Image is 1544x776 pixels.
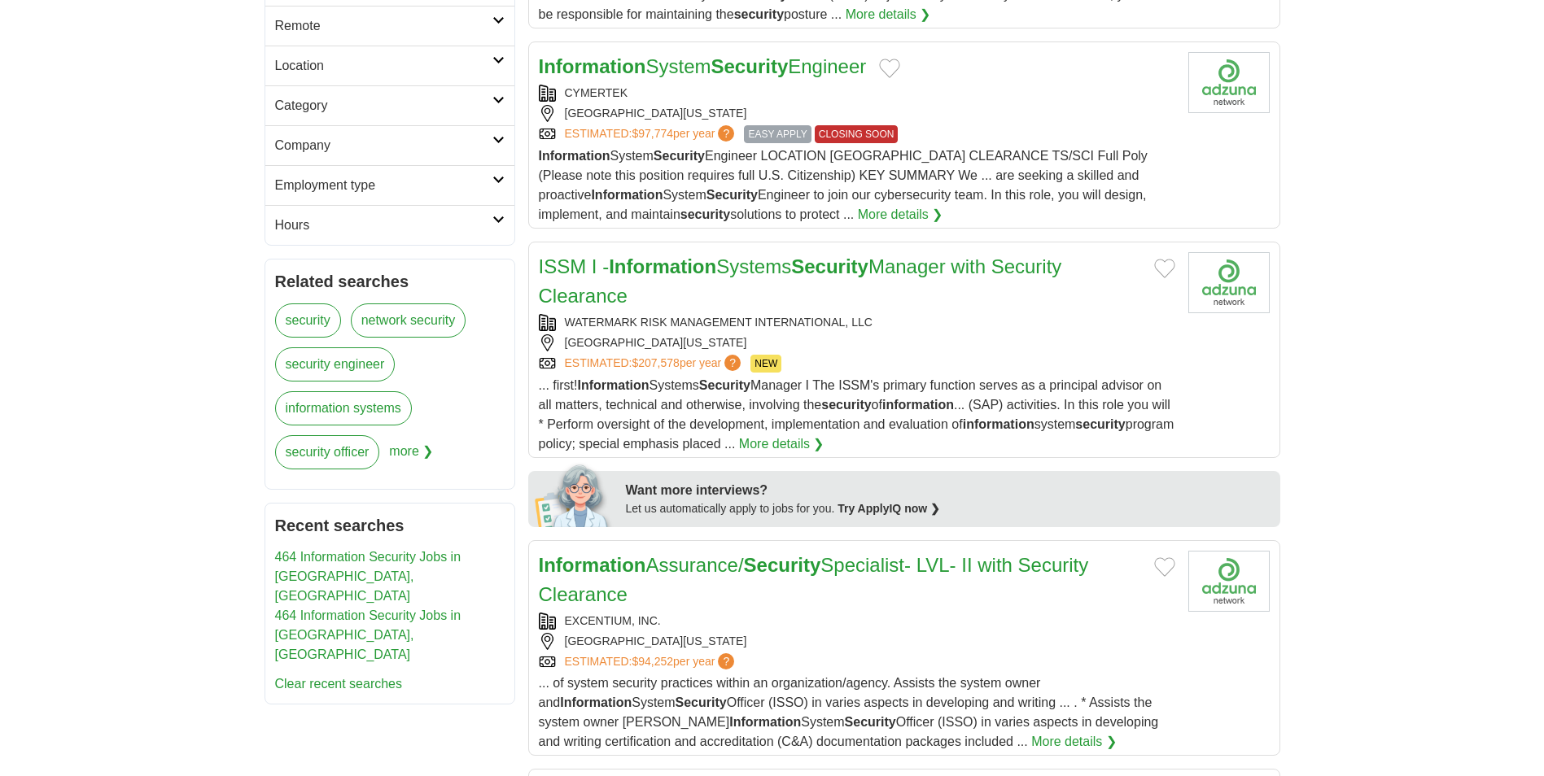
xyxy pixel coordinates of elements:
h2: Remote [275,16,492,36]
strong: information [963,417,1034,431]
strong: information [882,398,954,412]
a: security [275,303,341,338]
h2: Location [275,56,492,76]
h2: Category [275,96,492,116]
span: ? [718,653,734,669]
strong: security [734,7,784,21]
button: Add to favorite jobs [1154,557,1175,577]
div: [GEOGRAPHIC_DATA][US_STATE] [539,334,1175,351]
img: Company logo [1188,52,1270,113]
div: EXCENTIUM, INC. [539,613,1175,630]
div: CYMERTEK [539,85,1175,102]
a: Category [265,85,514,125]
a: ESTIMATED:$94,252per year? [565,653,738,670]
button: Add to favorite jobs [879,59,900,78]
a: More details ❯ [858,205,943,225]
strong: Security [711,55,789,77]
a: 464 Information Security Jobs in [GEOGRAPHIC_DATA], [GEOGRAPHIC_DATA] [275,608,461,661]
span: more ❯ [389,435,433,479]
strong: Information [539,149,610,163]
strong: Information [578,378,650,392]
a: 464 Information Security Jobs in [GEOGRAPHIC_DATA], [GEOGRAPHIC_DATA] [275,550,461,603]
h2: Employment type [275,176,492,195]
img: Company logo [1188,551,1270,612]
span: System Engineer LOCATION [GEOGRAPHIC_DATA] CLEARANCE TS/SCI Full Poly (Please note this position ... [539,149,1148,221]
div: WATERMARK RISK MANAGEMENT INTERNATIONAL, LLC [539,314,1175,331]
span: $97,774 [632,127,673,140]
span: EASY APPLY [744,125,811,143]
strong: Security [791,255,868,277]
strong: Security [676,695,727,709]
div: Want more interviews? [626,481,1271,500]
a: Location [265,46,514,85]
div: [GEOGRAPHIC_DATA][US_STATE] [539,105,1175,122]
a: Employment type [265,165,514,205]
strong: security [680,207,730,221]
span: ... of system security practices within an organization/agency. Assists the system owner and Syst... [539,676,1159,748]
a: security officer [275,435,380,469]
strong: Information [539,55,646,77]
a: InformationAssurance/SecuritySpecialist- LVL- II with Security Clearance [539,554,1089,605]
a: security engineer [275,347,396,381]
button: Add to favorite jobs [1154,259,1175,278]
span: ? [718,125,734,142]
span: ... first! Systems Manager I The ISSM's primary function serves as a principal advisor on all mat... [539,378,1174,451]
strong: Information [591,188,663,202]
strong: Security [744,554,821,576]
a: information systems [275,391,412,425]
a: ISSM I -InformationSystemsSecurityManager with Security Clearance [539,255,1062,307]
a: Hours [265,205,514,245]
strong: Security [654,149,705,163]
a: Company [265,125,514,165]
strong: Security [699,378,750,392]
div: Let us automatically apply to jobs for you. [626,500,1271,517]
span: $94,252 [632,655,673,668]
a: More details ❯ [1031,732,1117,752]
strong: Information [609,255,716,277]
h2: Company [275,136,492,155]
div: [GEOGRAPHIC_DATA][US_STATE] [539,633,1175,650]
strong: security [1075,417,1125,431]
img: Company logo [1188,252,1270,313]
h2: Hours [275,216,492,235]
span: ? [724,355,741,371]
a: Clear recent searches [275,677,403,691]
strong: security [821,398,871,412]
strong: Information [560,695,632,709]
a: ESTIMATED:$207,578per year? [565,355,745,373]
span: $207,578 [632,356,679,369]
strong: Information [729,715,801,729]
span: NEW [750,355,781,373]
h2: Recent searches [275,513,505,538]
h2: Related searches [275,269,505,294]
a: Remote [265,6,514,46]
a: InformationSystemSecurityEngineer [539,55,867,77]
a: Try ApplyIQ now ❯ [838,502,940,515]
strong: Information [539,554,646,576]
span: CLOSING SOON [815,125,899,143]
strong: Security [706,188,758,202]
strong: Security [845,715,896,729]
img: apply-iq-scientist.png [535,462,614,527]
a: ESTIMATED:$97,774per year? [565,125,738,143]
a: network security [351,303,466,338]
a: More details ❯ [739,434,824,454]
a: More details ❯ [846,5,931,24]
